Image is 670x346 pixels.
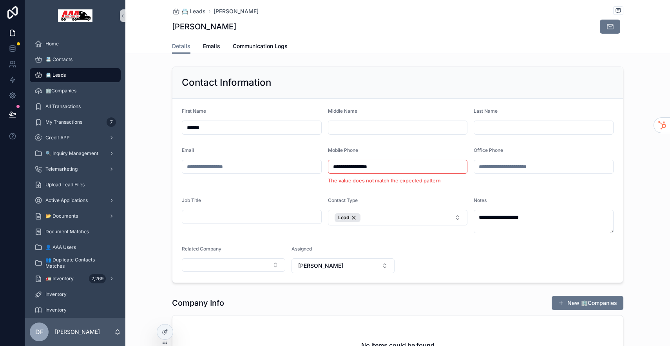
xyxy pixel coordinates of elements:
[30,178,121,192] a: Upload Lead Files
[292,246,312,252] span: Assigned
[30,115,121,129] a: My Transactions7
[30,68,121,82] a: 📇 Leads
[45,182,85,188] span: Upload Lead Files
[328,210,468,225] button: Select Button
[45,244,76,250] span: 👤 AAA Users
[45,197,88,204] span: Active Applications
[45,291,67,297] span: Inventory
[30,146,121,160] a: 🔍 Inquiry Management
[30,162,121,176] a: Telemarketing
[335,213,360,222] button: Unselect 10
[89,274,106,283] div: 2,269
[30,84,121,98] a: 🏢Companies
[30,52,121,67] a: 📇 Contacts
[45,257,113,269] span: 👥 Duplicate Contacts Matches
[35,327,43,337] span: DF
[58,9,92,22] img: App logo
[30,193,121,207] a: Active Applications
[172,297,224,308] h1: Company Info
[30,287,121,301] a: Inventory
[182,246,221,252] span: Related Company
[233,42,288,50] span: Communication Logs
[107,117,116,127] div: 7
[45,135,70,141] span: Credit APP
[328,177,468,185] li: The value does not match the expected pattern
[292,258,395,273] button: Select Button
[45,150,98,157] span: 🔍 Inquiry Management
[25,31,125,318] div: scrollable content
[30,99,121,114] a: All Transactions
[203,39,220,55] a: Emails
[182,108,206,114] span: First Name
[30,225,121,239] a: Document Matches
[45,166,78,172] span: Telemarketing
[45,213,78,219] span: 📂 Documents
[552,296,623,310] button: New 🏢Companies
[45,103,81,110] span: All Transactions
[203,42,220,50] span: Emails
[474,147,503,153] span: Office Phone
[172,39,190,54] a: Details
[214,7,259,15] a: [PERSON_NAME]
[298,262,343,270] span: [PERSON_NAME]
[45,41,59,47] span: Home
[45,119,82,125] span: My Transactions
[181,7,206,15] span: 📇 Leads
[474,108,498,114] span: Last Name
[182,76,271,89] h2: Contact Information
[182,147,194,153] span: Email
[45,88,76,94] span: 🏢Companies
[328,108,357,114] span: Middle Name
[172,7,206,15] a: 📇 Leads
[338,214,349,221] span: Lead
[182,258,285,272] button: Select Button
[30,303,121,317] a: Inventory
[30,131,121,145] a: Credit APP
[30,240,121,254] a: 👤 AAA Users
[328,147,358,153] span: Mobile Phone
[45,72,66,78] span: 📇 Leads
[45,276,74,282] span: 🚛 Inventory
[328,197,358,203] span: Contact Type
[30,272,121,286] a: 🚛 Inventory2,269
[172,21,236,32] h1: [PERSON_NAME]
[30,209,121,223] a: 📂 Documents
[45,307,67,313] span: Inventory
[45,56,72,63] span: 📇 Contacts
[172,42,190,50] span: Details
[55,328,100,336] p: [PERSON_NAME]
[474,197,487,203] span: Notes
[233,39,288,55] a: Communication Logs
[30,256,121,270] a: 👥 Duplicate Contacts Matches
[182,197,201,203] span: Job Title
[30,37,121,51] a: Home
[45,229,89,235] span: Document Matches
